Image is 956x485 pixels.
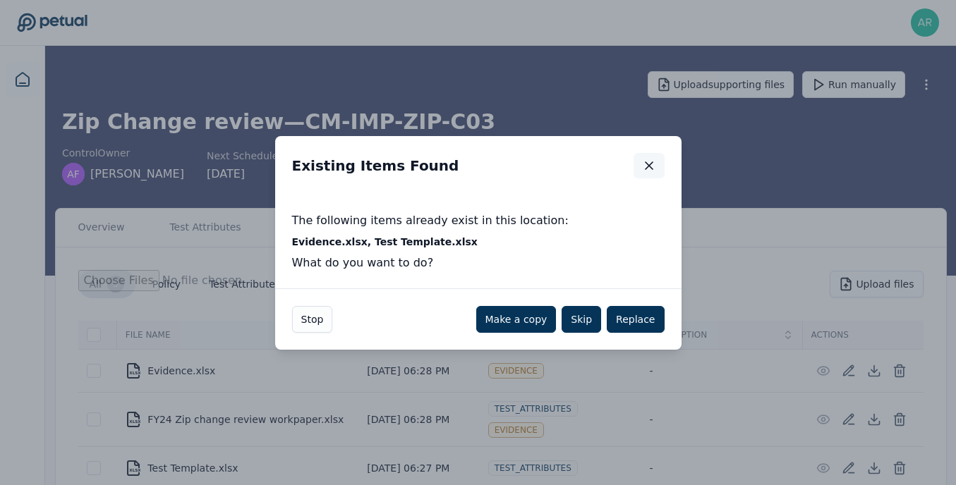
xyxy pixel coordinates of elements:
[292,254,665,271] div: What do you want to do?
[607,306,664,333] button: Replace
[476,306,557,333] button: Make a copy
[292,212,665,229] div: The following items already exist in this location:
[292,235,665,249] div: Evidence.xlsx, Test Template.xlsx
[292,156,459,176] h2: Existing Items Found
[292,306,333,333] button: Stop
[562,306,601,333] button: Skip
